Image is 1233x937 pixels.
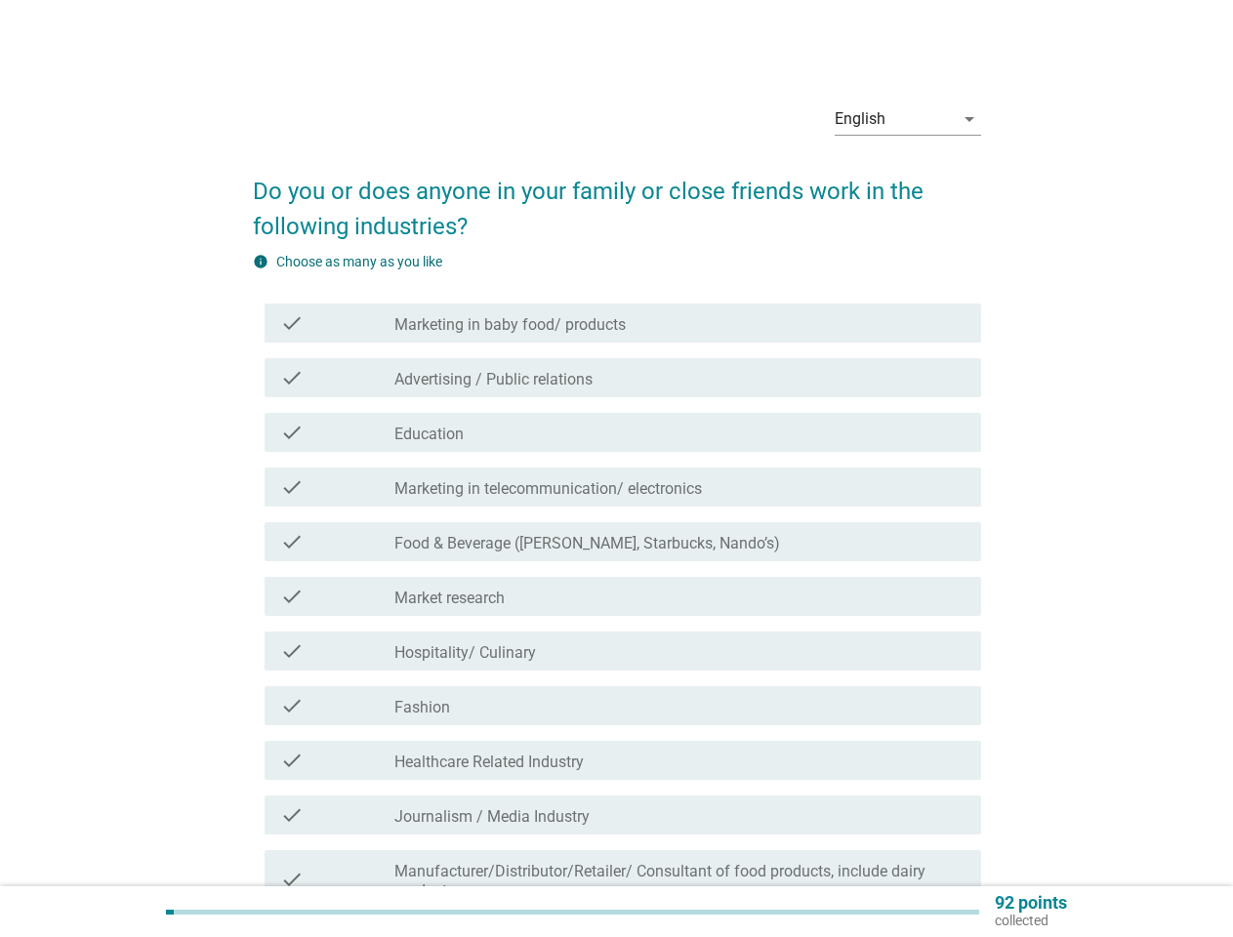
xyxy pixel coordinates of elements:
[835,110,885,128] div: English
[280,858,304,901] i: check
[995,912,1067,929] p: collected
[394,479,702,499] label: Marketing in telecommunication/ electronics
[276,254,442,269] label: Choose as many as you like
[394,643,536,663] label: Hospitality/ Culinary
[394,807,590,827] label: Journalism / Media Industry
[995,894,1067,912] p: 92 points
[394,589,505,608] label: Market research
[394,862,966,901] label: Manufacturer/Distributor/Retailer/ Consultant of food products, include dairy products
[280,803,304,827] i: check
[394,370,593,389] label: Advertising / Public relations
[394,425,464,444] label: Education
[280,585,304,608] i: check
[280,749,304,772] i: check
[394,753,584,772] label: Healthcare Related Industry
[280,311,304,335] i: check
[253,254,268,269] i: info
[253,154,981,244] h2: Do you or does anyone in your family or close friends work in the following industries?
[280,694,304,717] i: check
[280,421,304,444] i: check
[280,639,304,663] i: check
[280,530,304,553] i: check
[280,366,304,389] i: check
[958,107,981,131] i: arrow_drop_down
[280,475,304,499] i: check
[394,534,780,553] label: Food & Beverage ([PERSON_NAME], Starbucks, Nando’s)
[394,315,626,335] label: Marketing in baby food/ products
[394,698,450,717] label: Fashion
